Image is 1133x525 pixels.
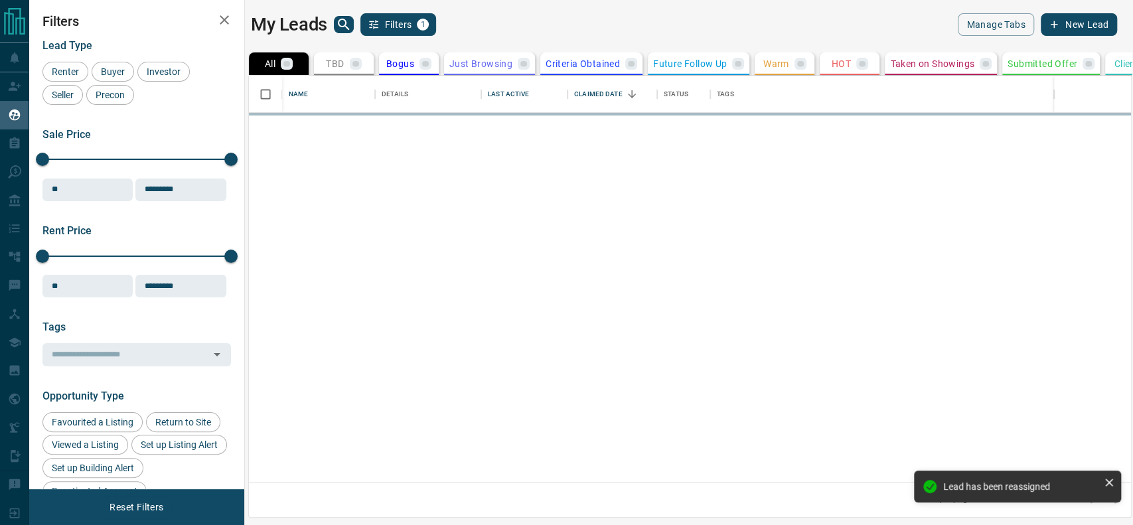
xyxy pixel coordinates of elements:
[265,59,275,68] p: All
[146,412,220,432] div: Return to Site
[151,417,216,427] span: Return to Site
[47,90,78,100] span: Seller
[92,62,134,82] div: Buyer
[47,463,139,473] span: Set up Building Alert
[47,66,84,77] span: Renter
[137,62,190,82] div: Investor
[488,76,529,113] div: Last Active
[42,224,92,237] span: Rent Price
[142,66,185,77] span: Investor
[251,14,327,35] h1: My Leads
[282,76,375,113] div: Name
[91,90,129,100] span: Precon
[96,66,129,77] span: Buyer
[42,481,147,501] div: Reactivated Account
[42,39,92,52] span: Lead Type
[1041,13,1117,36] button: New Lead
[334,16,354,33] button: search button
[42,321,66,333] span: Tags
[763,59,789,68] p: Warm
[1008,59,1077,68] p: Submitted Offer
[360,13,437,36] button: Filters1
[664,76,688,113] div: Status
[418,20,427,29] span: 1
[42,435,128,455] div: Viewed a Listing
[42,62,88,82] div: Renter
[623,85,641,104] button: Sort
[481,76,567,113] div: Last Active
[717,76,734,113] div: Tags
[42,390,124,402] span: Opportunity Type
[86,85,134,105] div: Precon
[574,76,623,113] div: Claimed Date
[47,439,123,450] span: Viewed a Listing
[42,412,143,432] div: Favourited a Listing
[653,59,727,68] p: Future Follow Up
[375,76,481,113] div: Details
[47,486,142,496] span: Reactivated Account
[382,76,408,113] div: Details
[567,76,657,113] div: Claimed Date
[136,439,222,450] span: Set up Listing Alert
[958,13,1033,36] button: Manage Tabs
[710,76,1054,113] div: Tags
[890,59,974,68] p: Taken on Showings
[42,85,83,105] div: Seller
[657,76,710,113] div: Status
[449,59,512,68] p: Just Browsing
[131,435,227,455] div: Set up Listing Alert
[42,128,91,141] span: Sale Price
[326,59,344,68] p: TBD
[42,458,143,478] div: Set up Building Alert
[832,59,851,68] p: HOT
[943,481,1098,492] div: Lead has been reassigned
[42,13,231,29] h2: Filters
[101,496,172,518] button: Reset Filters
[386,59,414,68] p: Bogus
[546,59,620,68] p: Criteria Obtained
[47,417,138,427] span: Favourited a Listing
[289,76,309,113] div: Name
[208,345,226,364] button: Open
